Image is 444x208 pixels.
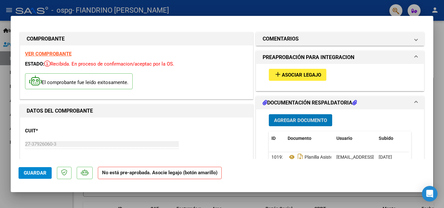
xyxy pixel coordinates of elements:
[25,73,133,89] p: El comprobante fue leído exitosamente.
[379,154,392,160] span: [DATE]
[288,136,311,141] span: Documento
[263,99,357,107] h1: DOCUMENTACIÓN RESPALDATORIA
[296,152,305,162] i: Descargar documento
[27,108,93,114] strong: DATOS DEL COMPROBANTE
[256,51,424,64] mat-expansion-panel-header: PREAPROBACIÓN PARA INTEGRACION
[409,131,441,145] datatable-header-cell: Acción
[98,167,222,179] strong: No está pre-aprobada. Asocie legajo (botón amarillo)
[274,70,282,78] mat-icon: add
[19,167,52,179] button: Guardar
[422,186,437,202] div: Open Intercom Messenger
[263,35,299,43] h1: COMENTARIOS
[25,61,44,67] span: ESTADO:
[288,154,363,160] span: Planilla Asistencia Agosto 25
[274,117,327,123] span: Agregar Documento
[269,131,285,145] datatable-header-cell: ID
[282,72,321,78] span: Asociar Legajo
[271,154,284,160] span: 10192
[263,54,354,61] h1: PREAPROBACIÓN PARA INTEGRACION
[336,136,352,141] span: Usuario
[269,114,332,126] button: Agregar Documento
[27,36,65,42] strong: COMPROBANTE
[376,131,409,145] datatable-header-cell: Subido
[334,131,376,145] datatable-header-cell: Usuario
[24,170,46,176] span: Guardar
[271,136,276,141] span: ID
[269,69,326,81] button: Asociar Legajo
[256,64,424,91] div: PREAPROBACIÓN PARA INTEGRACION
[379,136,393,141] span: Subido
[256,32,424,45] mat-expansion-panel-header: COMENTARIOS
[25,51,72,57] a: VER COMPROBANTE
[44,61,174,67] span: Recibida. En proceso de confirmacion/aceptac por la OS.
[285,131,334,145] datatable-header-cell: Documento
[256,96,424,109] mat-expansion-panel-header: DOCUMENTACIÓN RESPALDATORIA
[25,127,92,135] p: CUIT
